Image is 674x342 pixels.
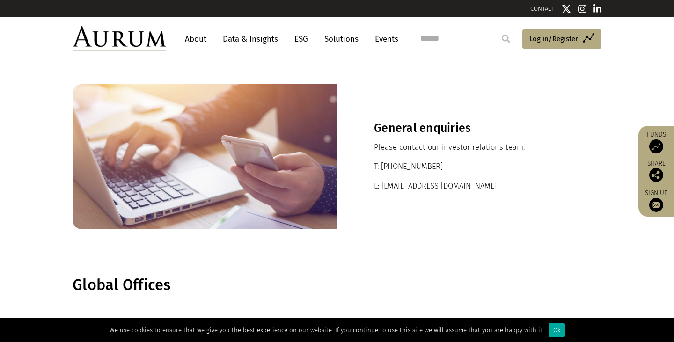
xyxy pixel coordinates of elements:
a: Sign up [643,189,669,212]
a: ESG [290,30,313,48]
div: Ok [549,323,565,337]
a: Log in/Register [522,29,601,49]
p: E: [EMAIL_ADDRESS][DOMAIN_NAME] [374,180,564,192]
img: Access Funds [649,139,663,153]
div: Share [643,160,669,182]
a: Events [370,30,398,48]
p: T: [PHONE_NUMBER] [374,160,564,173]
img: Aurum [73,26,166,51]
img: Linkedin icon [593,4,602,14]
h3: General enquiries [374,121,564,135]
a: CONTACT [530,5,555,12]
img: Instagram icon [578,4,586,14]
a: Solutions [320,30,363,48]
input: Submit [497,29,515,48]
img: Share this post [649,168,663,182]
a: Funds [643,131,669,153]
span: Log in/Register [529,33,578,44]
img: Sign up to our newsletter [649,198,663,212]
a: Data & Insights [218,30,283,48]
h1: Global Offices [73,276,599,294]
a: About [180,30,211,48]
img: Twitter icon [562,4,571,14]
p: Please contact our investor relations team. [374,141,564,153]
